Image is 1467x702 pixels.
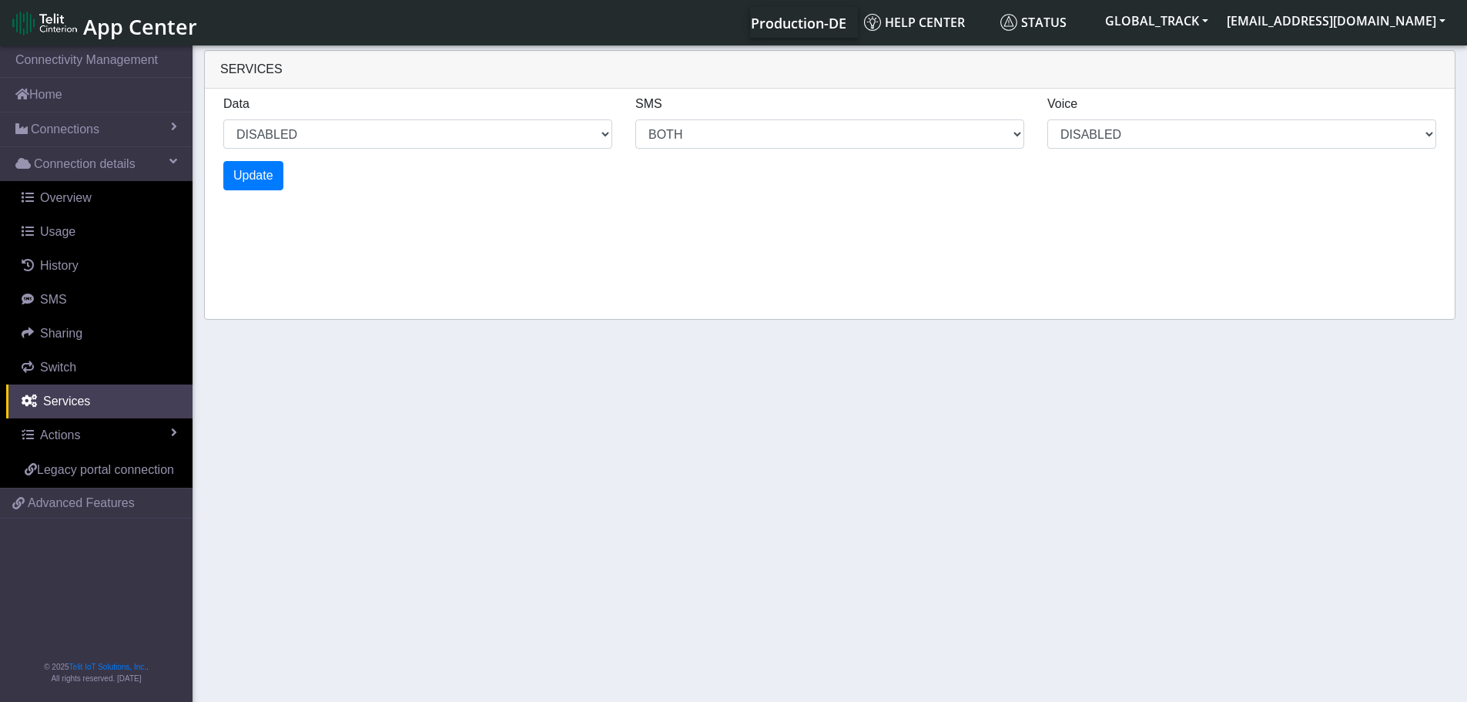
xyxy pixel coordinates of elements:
span: Advanced Features [28,494,135,512]
span: Help center [864,14,965,31]
span: SMS [40,293,67,306]
a: History [6,249,193,283]
a: Switch [6,351,193,385]
a: Your current platform instance [750,7,846,38]
button: GLOBAL_TRACK [1096,7,1217,35]
label: Data [223,95,250,113]
span: History [40,259,79,272]
span: Switch [40,361,76,374]
a: Usage [6,215,193,249]
a: Telit IoT Solutions, Inc. [69,663,146,671]
img: status.svg [1000,14,1017,31]
span: App Center [83,12,197,41]
a: Help center [858,7,994,38]
span: Connections [31,120,99,139]
span: Usage [40,225,75,238]
span: Connection details [34,155,136,173]
span: Sharing [40,327,82,340]
img: logo-telit-cinterion-gw-new.png [12,11,77,35]
span: Services [220,62,283,76]
span: Overview [40,191,92,204]
span: Legacy portal connection [37,463,174,476]
a: Status [994,7,1096,38]
button: [EMAIL_ADDRESS][DOMAIN_NAME] [1217,7,1455,35]
a: Services [6,385,193,418]
a: Overview [6,181,193,215]
img: knowledge.svg [864,14,881,31]
span: Actions [40,428,80,442]
a: App Center [12,6,195,39]
span: Services [43,395,90,408]
span: Update [233,169,273,182]
span: Status [1000,14,1067,31]
button: Update [223,161,283,190]
a: Actions [6,418,193,452]
label: Voice [1047,95,1077,113]
a: SMS [6,283,193,317]
a: Sharing [6,317,193,351]
label: SMS [635,95,662,113]
span: Production-DE [751,14,846,32]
